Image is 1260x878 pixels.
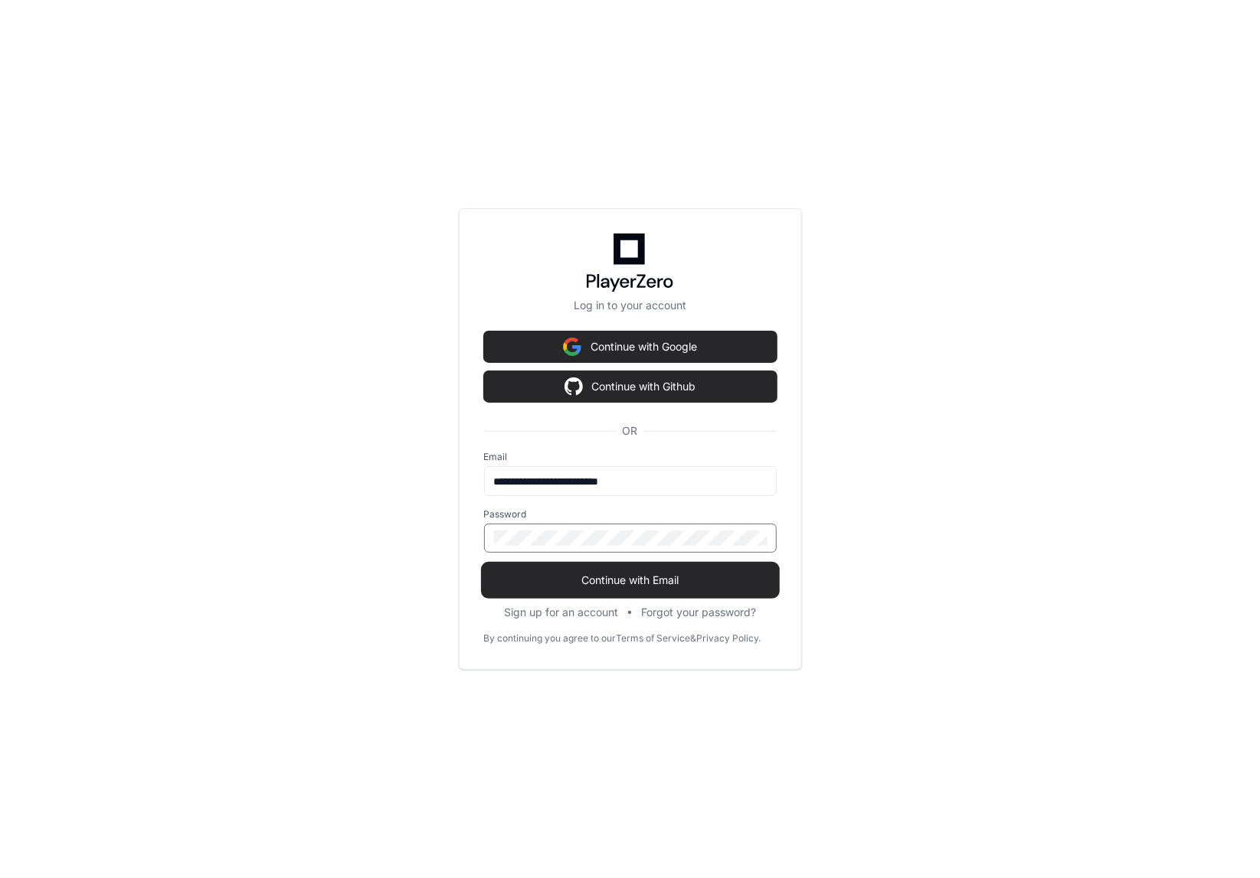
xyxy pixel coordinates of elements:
[484,573,777,588] span: Continue with Email
[641,605,756,620] button: Forgot your password?
[697,632,761,645] a: Privacy Policy.
[484,451,777,463] label: Email
[484,508,777,521] label: Password
[565,371,583,402] img: Sign in with google
[484,565,777,596] button: Continue with Email
[617,423,644,439] span: OR
[484,371,777,402] button: Continue with Github
[484,632,617,645] div: By continuing you agree to our
[484,331,777,362] button: Continue with Google
[617,632,691,645] a: Terms of Service
[563,331,581,362] img: Sign in with google
[484,298,777,313] p: Log in to your account
[504,605,618,620] button: Sign up for an account
[691,632,697,645] div: &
